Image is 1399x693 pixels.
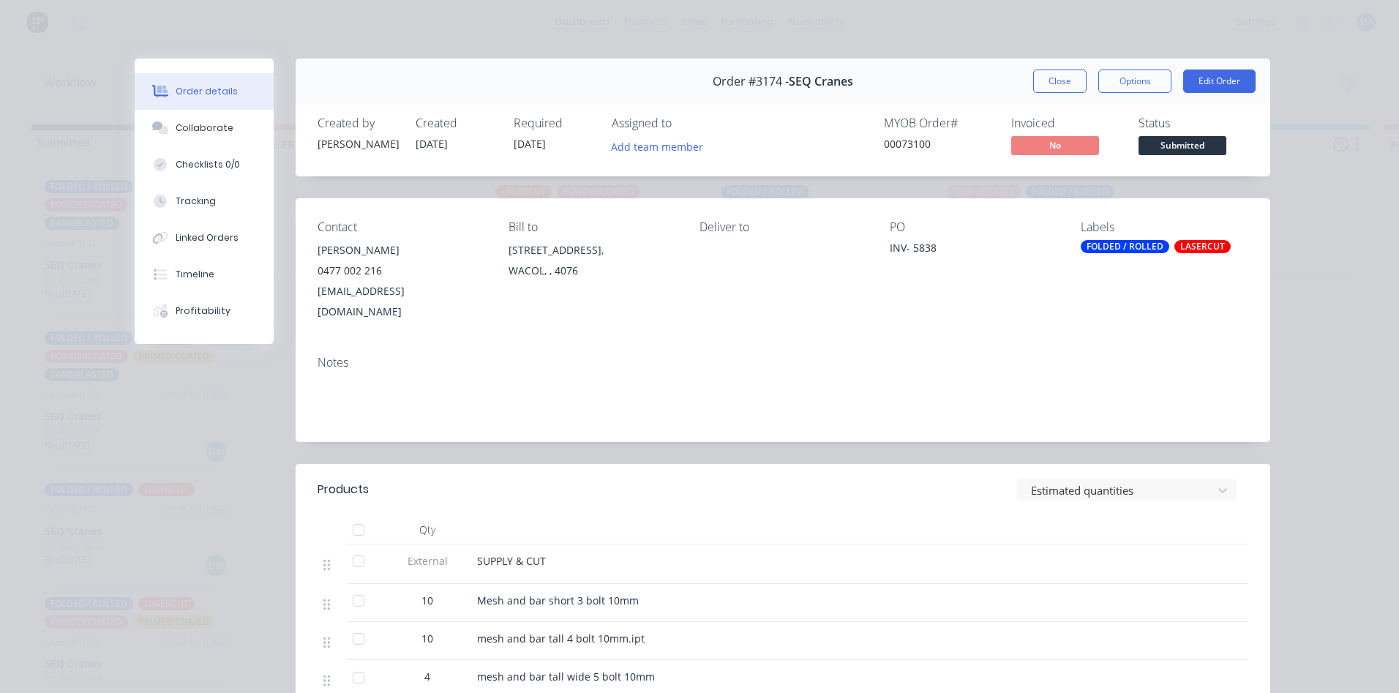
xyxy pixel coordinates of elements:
[884,116,994,130] div: MYOB Order #
[509,240,676,287] div: [STREET_ADDRESS],WACOL, , 4076
[509,261,676,281] div: WACOL, , 4076
[477,632,645,645] span: mesh and bar tall 4 bolt 10mm.ipt
[176,195,216,208] div: Tracking
[421,593,433,608] span: 10
[135,146,274,183] button: Checklists 0/0
[318,220,485,234] div: Contact
[135,256,274,293] button: Timeline
[318,481,369,498] div: Products
[890,240,1057,261] div: INV- 5838
[1174,240,1231,253] div: LASERCUT
[1139,136,1226,154] span: Submitted
[509,240,676,261] div: [STREET_ADDRESS],
[135,220,274,256] button: Linked Orders
[389,553,465,569] span: External
[318,116,398,130] div: Created by
[421,631,433,646] span: 10
[416,116,496,130] div: Created
[135,110,274,146] button: Collaborate
[1033,70,1087,93] button: Close
[383,515,471,544] div: Qty
[318,261,485,281] div: 0477 002 216
[135,73,274,110] button: Order details
[514,116,594,130] div: Required
[477,593,639,607] span: Mesh and bar short 3 bolt 10mm
[318,240,485,261] div: [PERSON_NAME]
[1098,70,1171,93] button: Options
[1081,220,1248,234] div: Labels
[135,183,274,220] button: Tracking
[789,75,853,89] span: SEQ Cranes
[514,137,546,151] span: [DATE]
[612,116,758,130] div: Assigned to
[477,554,546,568] span: SUPPLY & CUT
[1011,136,1099,154] span: No
[509,220,676,234] div: Bill to
[612,136,711,156] button: Add team member
[1183,70,1256,93] button: Edit Order
[176,121,233,135] div: Collaborate
[318,136,398,151] div: [PERSON_NAME]
[713,75,789,89] span: Order #3174 -
[176,158,240,171] div: Checklists 0/0
[890,220,1057,234] div: PO
[699,220,867,234] div: Deliver to
[1139,136,1226,158] button: Submitted
[318,281,485,322] div: [EMAIL_ADDRESS][DOMAIN_NAME]
[318,240,485,322] div: [PERSON_NAME]0477 002 216[EMAIL_ADDRESS][DOMAIN_NAME]
[318,356,1248,370] div: Notes
[176,231,239,244] div: Linked Orders
[135,293,274,329] button: Profitability
[1081,240,1169,253] div: FOLDED / ROLLED
[176,304,230,318] div: Profitability
[884,136,994,151] div: 00073100
[176,85,238,98] div: Order details
[1011,116,1121,130] div: Invoiced
[1139,116,1248,130] div: Status
[477,670,655,683] span: mesh and bar tall wide 5 bolt 10mm
[416,137,448,151] span: [DATE]
[176,268,214,281] div: Timeline
[424,669,430,684] span: 4
[604,136,711,156] button: Add team member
